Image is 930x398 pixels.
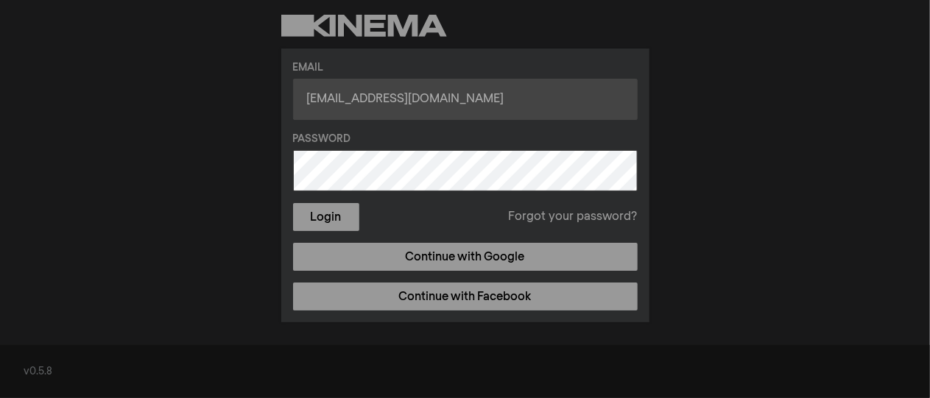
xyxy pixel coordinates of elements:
a: Forgot your password? [509,208,638,226]
div: v0.5.8 [24,364,906,380]
a: Continue with Facebook [293,282,638,310]
label: Password [293,132,638,147]
button: Login [293,203,359,231]
label: Email [293,60,638,76]
a: Continue with Google [293,243,638,271]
